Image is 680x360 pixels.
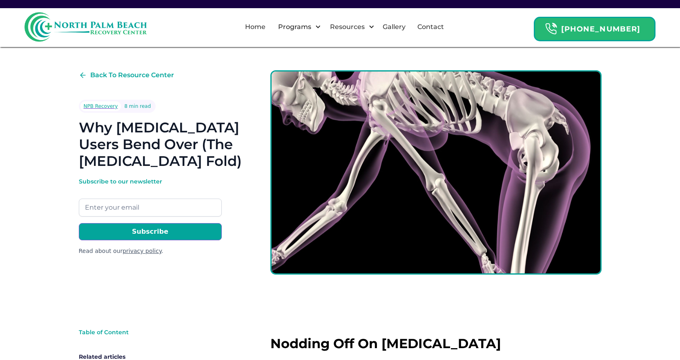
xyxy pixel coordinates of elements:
input: Subscribe [79,223,222,240]
a: NPB Recovery [80,101,121,111]
div: Subscribe to our newsletter [79,177,222,186]
a: Back To Resource Center [79,70,174,80]
form: Email Form [79,177,222,255]
div: Table of Content [79,328,210,336]
div: Programs [276,22,313,32]
div: 8 min read [124,102,151,110]
div: NPB Recovery [84,102,118,110]
a: Contact [412,14,449,40]
div: Programs [271,14,323,40]
a: privacy policy [123,248,161,254]
a: Gallery [378,14,410,40]
div: Read about our . [79,247,222,255]
input: Enter your email [79,199,222,217]
div: Back To Resource Center [90,70,174,80]
strong: [PHONE_NUMBER] [561,25,640,34]
div: Resources [328,22,367,32]
a: Header Calendar Icons[PHONE_NUMBER] [534,13,655,41]
a: Home [240,14,270,40]
h2: Nodding Off On [MEDICAL_DATA] [270,336,602,351]
div: Resources [323,14,377,40]
h1: Why [MEDICAL_DATA] Users Bend Over (The [MEDICAL_DATA] Fold) [79,119,244,169]
img: Header Calendar Icons [545,22,557,35]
